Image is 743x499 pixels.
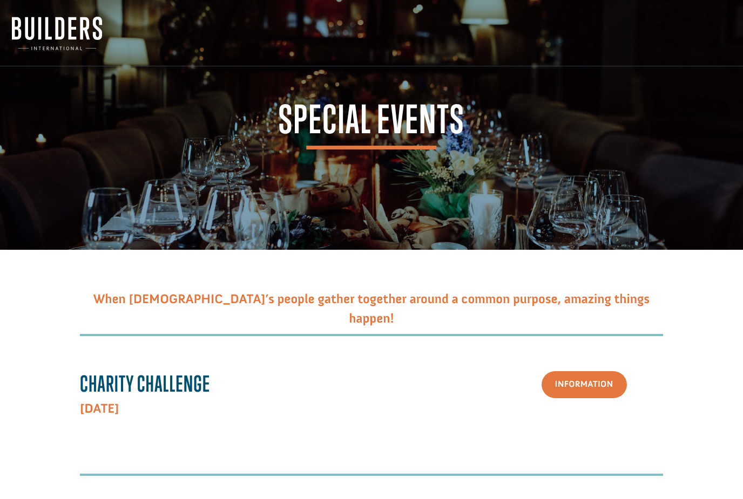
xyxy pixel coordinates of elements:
[12,17,102,50] img: Builders International
[80,371,210,397] strong: Charity Challenge
[80,401,119,416] strong: [DATE]
[279,100,465,149] span: Special Events
[542,371,627,399] a: Information
[93,291,650,326] span: When [DEMOGRAPHIC_DATA]’s people gather together around a common purpose, amazing things happen!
